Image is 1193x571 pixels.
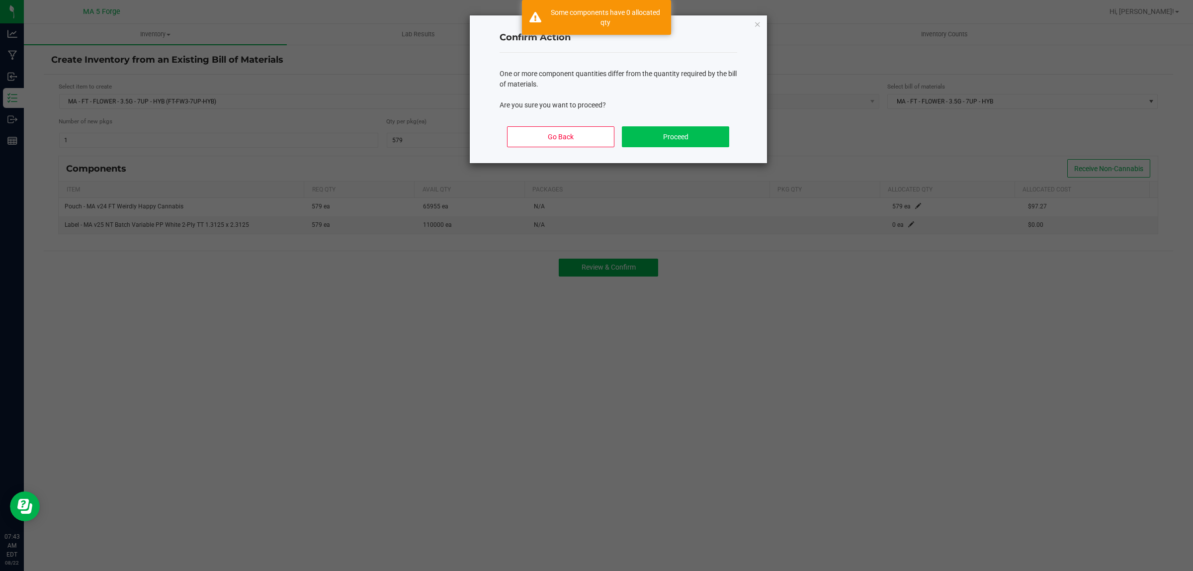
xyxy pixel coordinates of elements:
p: Are you sure you want to proceed? [500,100,737,110]
button: Go Back [507,126,614,147]
p: One or more component quantities differ from the quantity required by the bill of materials. [500,69,737,90]
button: Close [754,18,761,30]
button: Proceed [622,126,729,147]
h4: Confirm Action [500,31,737,44]
div: Some components have 0 allocated qty [547,7,664,27]
iframe: Resource center [10,491,40,521]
